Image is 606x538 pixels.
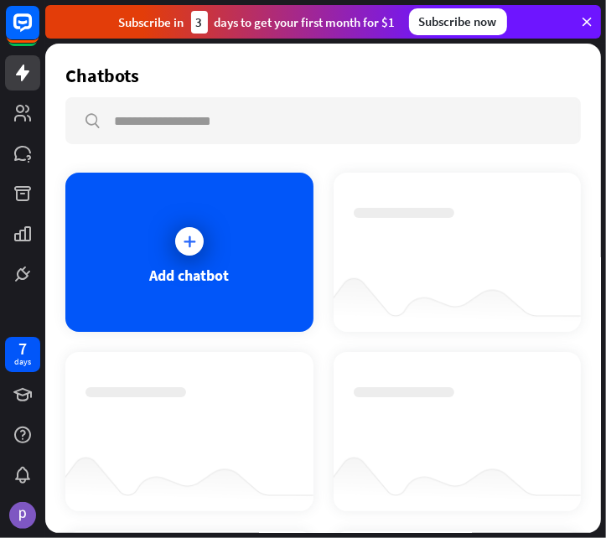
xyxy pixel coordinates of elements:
[149,266,229,285] div: Add chatbot
[14,356,31,368] div: days
[191,11,208,34] div: 3
[5,337,40,372] a: 7 days
[18,341,27,356] div: 7
[119,11,396,34] div: Subscribe in days to get your first month for $1
[409,8,507,35] div: Subscribe now
[13,7,64,57] button: Open LiveChat chat widget
[65,64,139,87] div: Chatbots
